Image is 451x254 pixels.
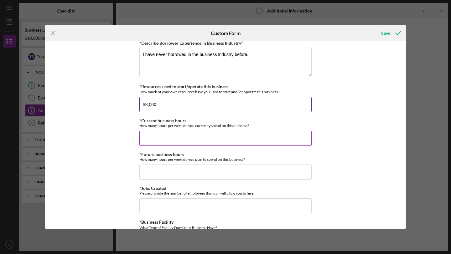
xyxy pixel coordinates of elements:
[211,30,241,36] h6: Custom Form
[139,185,166,191] label: *Jobs Created
[139,157,312,162] div: How many hours per week do you plan to spend on this business?
[139,152,184,157] label: *Future business hours
[139,89,312,94] div: How much of your own resources have you used to start and/ or operate this business?*
[139,220,312,225] div: *Business Facility
[139,40,243,46] label: *Describe Borrower Experience in Business Industry*
[139,225,312,231] div: What Type of Facility Does Your Business Have?
[139,123,312,128] div: How many hours per week do you currently spend on this business?
[139,84,228,89] label: *Resources used to start/operate this business
[375,27,406,39] button: Save
[139,47,312,77] textarea: I have never borrowed in the business industry before.
[139,118,186,123] label: *Current business hours
[139,191,312,196] div: Please provide the number of employees this loan will allow you to hire.
[381,27,390,39] div: Save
